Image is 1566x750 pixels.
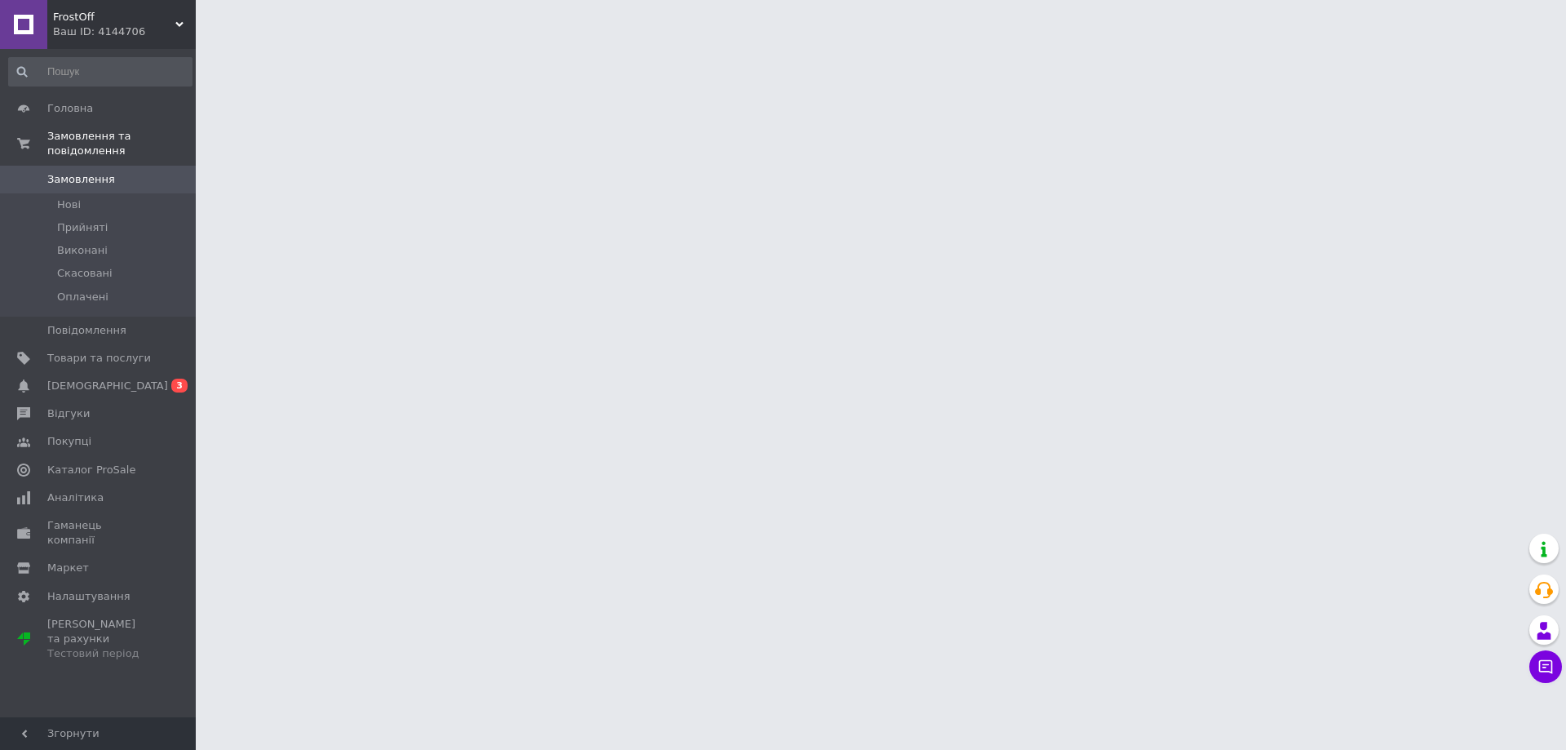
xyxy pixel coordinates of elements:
[47,379,168,393] span: [DEMOGRAPHIC_DATA]
[47,589,130,604] span: Налаштування
[47,617,151,662] span: [PERSON_NAME] та рахунки
[47,351,151,366] span: Товари та послуги
[47,518,151,548] span: Гаманець компанії
[57,220,108,235] span: Прийняті
[47,463,135,477] span: Каталог ProSale
[53,24,196,39] div: Ваш ID: 4144706
[1529,650,1562,683] button: Чат з покупцем
[57,290,108,304] span: Оплачені
[47,172,115,187] span: Замовлення
[47,129,196,158] span: Замовлення та повідомлення
[47,434,91,449] span: Покупці
[47,323,126,338] span: Повідомлення
[47,646,151,661] div: Тестовий період
[171,379,188,393] span: 3
[57,266,113,281] span: Скасовані
[47,490,104,505] span: Аналітика
[57,243,108,258] span: Виконані
[57,197,81,212] span: Нові
[47,101,93,116] span: Головна
[8,57,192,87] input: Пошук
[47,561,89,575] span: Маркет
[53,10,175,24] span: FrostOff
[47,406,90,421] span: Відгуки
